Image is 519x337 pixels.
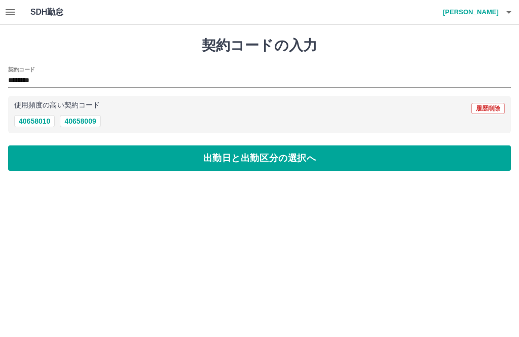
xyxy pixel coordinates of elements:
[471,103,505,114] button: 履歴削除
[14,115,55,127] button: 40658010
[8,65,35,73] h2: 契約コード
[60,115,100,127] button: 40658009
[8,37,511,54] h1: 契約コードの入力
[14,102,100,109] p: 使用頻度の高い契約コード
[8,145,511,171] button: 出勤日と出勤区分の選択へ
